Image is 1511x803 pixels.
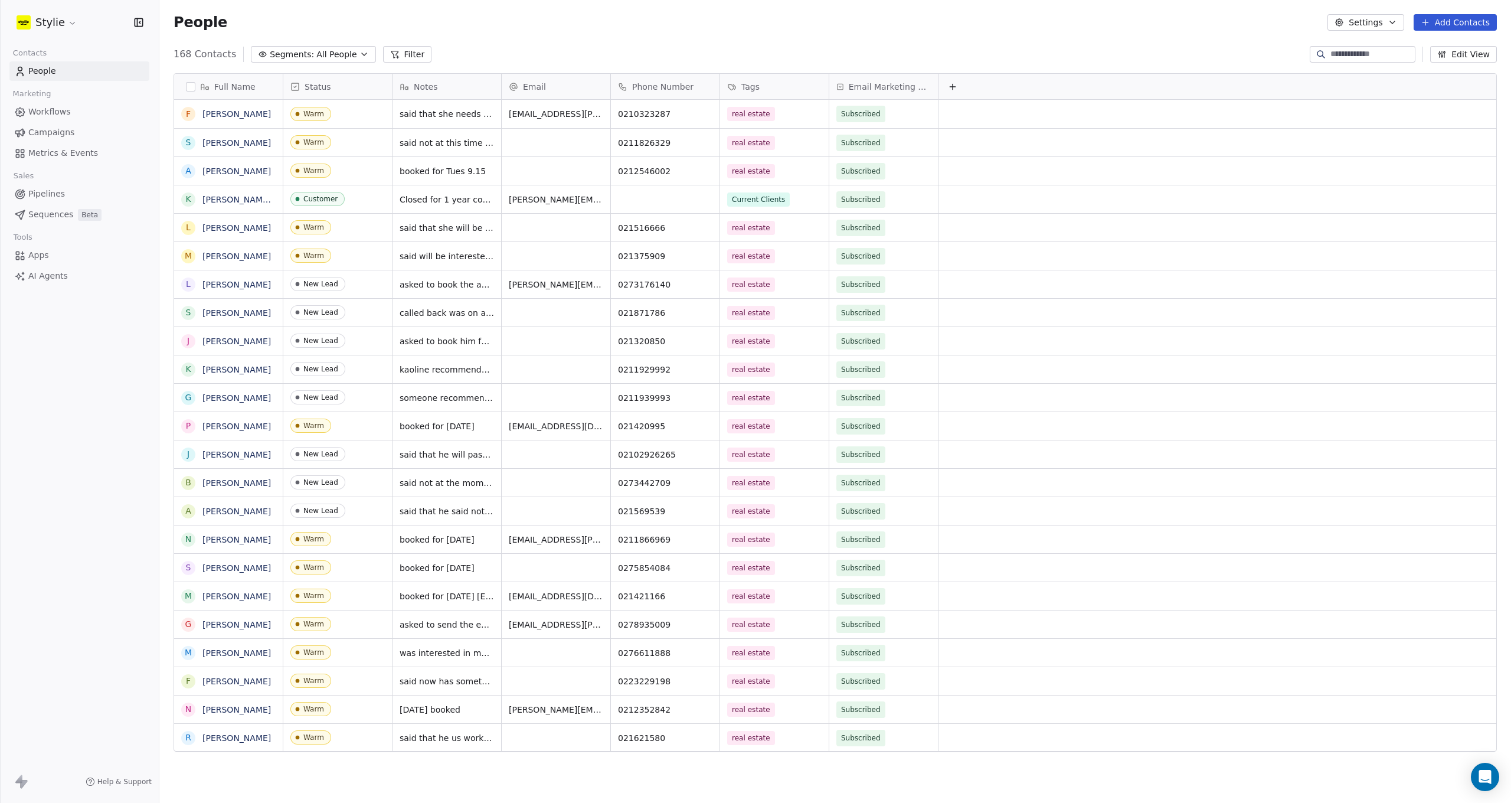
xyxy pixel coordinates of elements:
[727,731,775,745] span: real estate
[727,107,775,121] span: real estate
[829,74,938,99] div: Email Marketing Consent
[202,507,271,516] a: [PERSON_NAME]
[185,703,191,716] div: N
[174,47,236,61] span: 168 Contacts
[186,306,191,319] div: S
[841,335,881,347] span: Subscribed
[841,250,881,262] span: Subscribed
[1430,46,1497,63] button: Edit View
[400,477,494,489] span: said not at the moment
[727,192,790,207] span: Current Clients
[303,110,324,118] div: Warm
[214,81,256,93] span: Full Name
[202,705,271,714] a: [PERSON_NAME]
[8,44,52,62] span: Contacts
[400,165,494,177] span: booked for Tues 9.15
[303,252,324,260] div: Warm
[202,733,271,743] a: [PERSON_NAME]
[400,647,494,659] span: was interested in meeting
[202,337,271,346] a: [PERSON_NAME]
[185,193,191,205] div: k
[618,534,712,546] span: 0211866969
[727,703,775,717] span: real estate
[185,476,191,489] div: B
[727,561,775,575] span: real estate
[78,209,102,221] span: Beta
[509,194,603,205] span: [PERSON_NAME][EMAIL_ADDRESS][DOMAIN_NAME]
[618,165,712,177] span: 0212546002
[618,647,712,659] span: 0276611888
[185,363,191,376] div: K
[202,280,271,289] a: [PERSON_NAME]
[303,478,338,487] div: New Lead
[841,108,881,120] span: Subscribed
[841,165,881,177] span: Subscribed
[186,108,191,120] div: F
[9,205,149,224] a: SequencesBeta
[28,188,65,200] span: Pipelines
[618,420,712,432] span: 021420995
[303,592,324,600] div: Warm
[202,422,271,431] a: [PERSON_NAME]
[509,704,603,716] span: [PERSON_NAME][EMAIL_ADDRESS][PERSON_NAME][DOMAIN_NAME]
[727,419,775,433] span: real estate
[509,590,603,602] span: [EMAIL_ADDRESS][DOMAIN_NAME]
[303,393,338,401] div: New Lead
[611,74,719,99] div: Phone Number
[303,677,324,685] div: Warm
[849,81,931,93] span: Email Marketing Consent
[841,647,881,659] span: Subscribed
[523,81,546,93] span: Email
[400,534,494,546] span: booked for [DATE]
[400,137,494,149] span: said not at this time maybe later
[202,478,271,488] a: [PERSON_NAME]
[400,590,494,602] span: booked for [DATE] [EMAIL_ADDRESS][DOMAIN_NAME].
[618,505,712,517] span: 021569539
[28,106,71,118] span: Workflows
[303,195,338,203] div: Customer
[174,100,283,752] div: grid
[618,392,712,404] span: 0211939993
[618,619,712,631] span: 0278935009
[841,534,881,546] span: Subscribed
[303,705,324,713] div: Warm
[174,14,227,31] span: People
[400,562,494,574] span: booked for [DATE]
[618,279,712,290] span: 0273176140
[400,392,494,404] span: someone recommended to call him at the end of this week [PERSON_NAME] asked to call him
[202,138,271,148] a: [PERSON_NAME]
[186,420,191,432] div: P
[727,391,775,405] span: real estate
[303,223,324,231] div: Warm
[727,476,775,490] span: real estate
[270,48,314,61] span: Segments:
[400,449,494,461] span: said that he will pass on now but maybe next time
[97,777,152,786] span: Help & Support
[1414,14,1497,31] button: Add Contacts
[185,391,192,404] div: G
[400,505,494,517] span: said that he said not at the point. also I said that I came back in a few month
[841,137,881,149] span: Subscribed
[841,562,881,574] span: Subscribed
[400,619,494,631] span: asked to send the email. sent the email on [DATE] check later
[727,504,775,518] span: real estate
[1327,14,1404,31] button: Settings
[303,507,338,515] div: New Lead
[86,777,152,786] a: Help & Support
[727,618,775,632] span: real estate
[1471,763,1499,791] div: Open Intercom Messenger
[727,278,775,292] span: real estate
[185,250,192,262] div: M
[618,732,712,744] span: 021621580
[400,704,494,716] span: [DATE] booked
[303,535,324,543] div: Warm
[400,222,494,234] span: said that she will be interested
[186,675,191,687] div: F
[727,306,775,320] span: real estate
[509,420,603,432] span: [EMAIL_ADDRESS][DOMAIN_NAME]
[400,307,494,319] span: called back was on a meeting with other
[174,74,283,99] div: Full Name
[303,620,324,628] div: Warm
[841,590,881,602] span: Subscribed
[185,590,192,602] div: M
